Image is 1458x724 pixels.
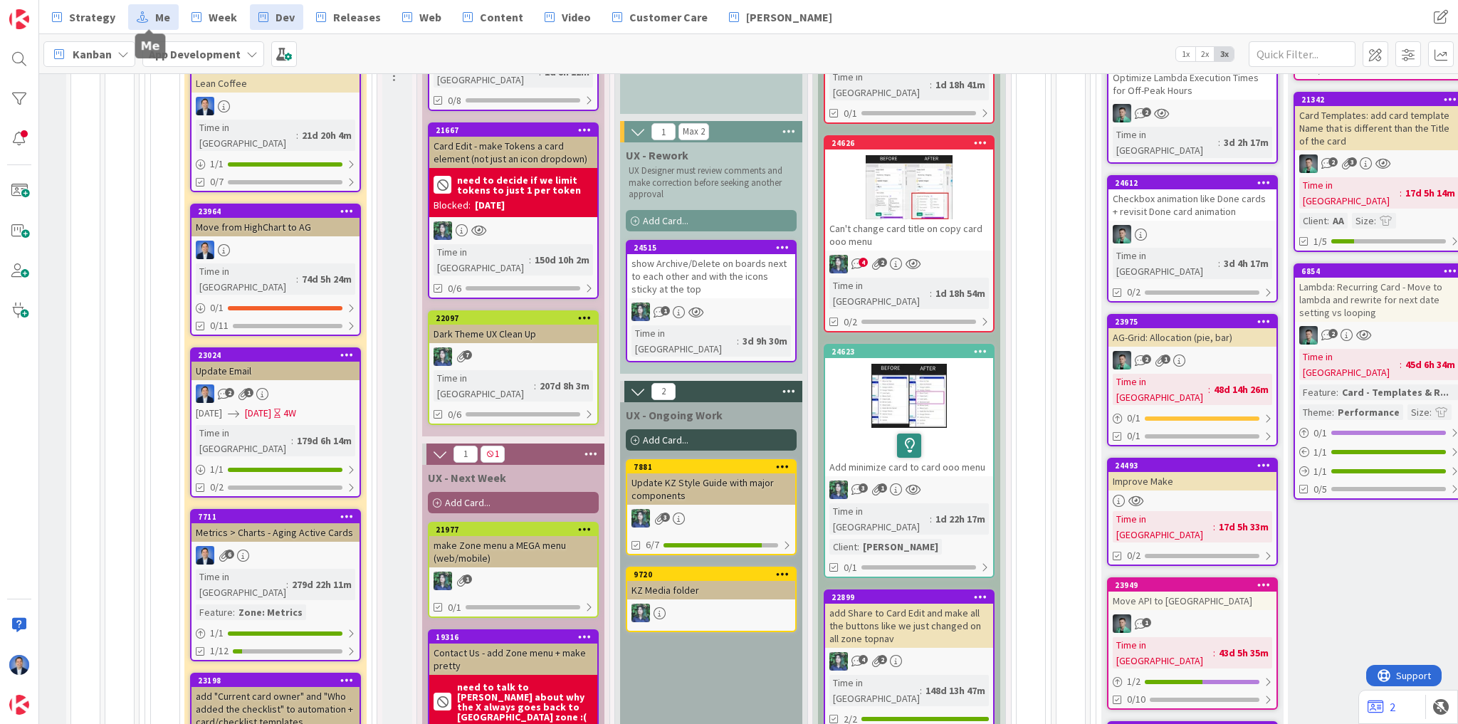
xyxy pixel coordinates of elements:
[1113,614,1131,633] img: VP
[286,577,288,592] span: :
[627,568,795,581] div: 9720
[1299,404,1332,420] div: Theme
[296,127,298,143] span: :
[196,384,214,403] img: DP
[825,481,993,499] div: CR
[746,9,832,26] span: [PERSON_NAME]
[829,69,930,100] div: Time in [GEOGRAPHIC_DATA]
[210,300,224,315] span: 0 / 1
[829,278,930,309] div: Time in [GEOGRAPHIC_DATA]
[192,349,360,380] div: 23024Update Email
[634,462,795,472] div: 7881
[1400,185,1402,201] span: :
[445,496,491,509] span: Add Card...
[661,513,670,522] span: 3
[210,626,224,641] span: 1 / 1
[629,9,708,26] span: Customer Care
[646,537,659,552] span: 6/7
[192,299,360,317] div: 0/1
[534,378,536,394] span: :
[283,406,296,421] div: 4W
[457,175,593,195] b: need to decide if we limit tokens to just 1 per token
[737,333,739,349] span: :
[832,592,993,602] div: 22899
[429,523,597,567] div: 21977make Zone menu a MEGA menu (web/mobile)
[1108,459,1276,472] div: 24493
[1107,175,1278,303] a: 24612Checkbox animation like Done cards + revisit Done card animationVPTime in [GEOGRAPHIC_DATA]:...
[196,120,296,151] div: Time in [GEOGRAPHIC_DATA]
[1108,579,1276,592] div: 23949
[825,345,993,358] div: 24623
[210,480,224,495] span: 0/2
[73,46,112,63] span: Kanban
[1213,645,1215,661] span: :
[1218,256,1220,271] span: :
[829,481,848,499] img: CR
[857,539,859,555] span: :
[1142,107,1151,117] span: 2
[190,509,361,661] a: 7711Metrics > Charts - Aging Active CardsDPTime in [GEOGRAPHIC_DATA]:279d 22h 11mFeature:Zone: Me...
[1108,351,1276,369] div: VP
[198,512,360,522] div: 7711
[434,370,534,402] div: Time in [GEOGRAPHIC_DATA]
[429,631,597,675] div: 19316Contact Us - add Zone menu + make pretty
[192,241,360,259] div: DP
[419,9,441,26] span: Web
[825,591,993,648] div: 22899add Share to Card Edit and make all the buttons like we just changed on all zone topnav
[235,604,306,620] div: Zone: Metrics
[436,313,597,323] div: 22097
[428,122,599,299] a: 21667Card Edit - make Tokens a card element (not just an icon dropdown)need to decide if we limit...
[192,362,360,380] div: Update Email
[291,433,293,448] span: :
[429,221,597,240] div: CR
[932,511,989,527] div: 1d 22h 17m
[1127,548,1140,563] span: 0/2
[225,550,234,559] span: 6
[192,61,360,93] div: Lean Coffee
[463,575,472,584] span: 1
[1161,355,1170,364] span: 1
[844,106,857,121] span: 0/1
[1107,577,1278,710] a: 23949Move API to [GEOGRAPHIC_DATA]VPTime in [GEOGRAPHIC_DATA]:43d 5h 35m1/20/10
[634,570,795,579] div: 9720
[832,138,993,148] div: 24626
[428,310,599,425] a: 22097Dark Theme UX Clean UpCRTime in [GEOGRAPHIC_DATA]:207d 8h 3m0/6
[210,644,229,659] span: 1/12
[454,4,532,30] a: Content
[631,509,650,528] img: CR
[631,604,650,622] img: CR
[627,241,795,254] div: 24515
[1108,409,1276,427] div: 0/1
[878,483,887,493] span: 1
[832,347,993,357] div: 24623
[429,124,597,168] div: 21667Card Edit - make Tokens a card element (not just an icon dropdown)
[448,600,461,615] span: 0/1
[448,281,461,296] span: 0/6
[190,204,361,336] a: 23964Move from HighChart to AGDPTime in [GEOGRAPHIC_DATA]:74d 5h 24m0/10/11
[829,539,857,555] div: Client
[434,221,452,240] img: CR
[829,503,930,535] div: Time in [GEOGRAPHIC_DATA]
[429,536,597,567] div: make Zone menu a MEGA menu (web/mobile)
[1313,445,1327,460] span: 1 / 1
[1108,315,1276,347] div: 23975AG-Grid: Allocation (pie, bar)
[824,135,995,332] a: 24626Can't change card title on copy card ooo menuCRTime in [GEOGRAPHIC_DATA]:1d 18h 54m0/2
[1407,404,1430,420] div: Size
[1208,382,1210,397] span: :
[1115,461,1276,471] div: 24493
[844,560,857,575] span: 0/1
[210,157,224,172] span: 1 / 1
[825,428,993,476] div: Add minimize card to card ooo menu
[1115,178,1276,188] div: 24612
[878,258,887,267] span: 2
[196,425,291,456] div: Time in [GEOGRAPHIC_DATA]
[196,97,214,115] img: DP
[627,254,795,298] div: show Archive/Delete on boards next to each other and with the icons sticky at the top
[210,462,224,477] span: 1 / 1
[192,461,360,478] div: 1/1
[661,306,670,315] span: 1
[429,644,597,675] div: Contact Us - add Zone menu + make pretty
[930,285,932,301] span: :
[429,325,597,343] div: Dark Theme UX Clean Up
[1299,326,1318,345] img: VP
